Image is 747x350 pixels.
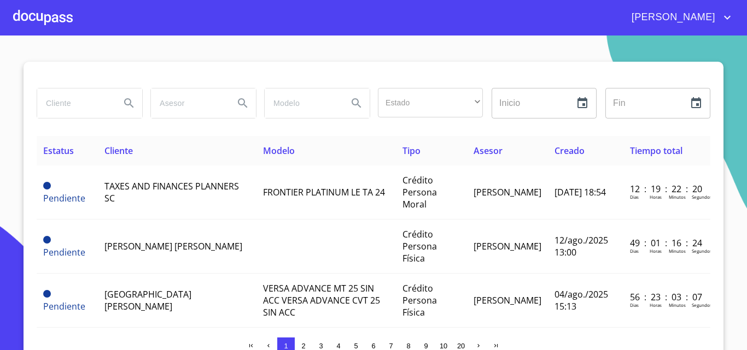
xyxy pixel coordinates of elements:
span: Modelo [263,145,295,157]
span: Cliente [104,145,133,157]
div: ​ [378,88,483,117]
button: Search [116,90,142,116]
p: 49 : 01 : 16 : 24 [630,237,704,249]
span: [PERSON_NAME] [474,186,541,198]
p: Horas [650,302,662,308]
span: Pendiente [43,300,85,312]
p: Dias [630,248,639,254]
span: 4 [336,342,340,350]
span: 6 [371,342,375,350]
button: Search [230,90,256,116]
span: Crédito Persona Moral [402,174,437,210]
span: 8 [406,342,410,350]
span: Tiempo total [630,145,682,157]
span: [PERSON_NAME] [474,240,541,252]
span: 2 [301,342,305,350]
button: account of current user [623,9,734,26]
span: FRONTIER PLATINUM LE TA 24 [263,186,385,198]
p: Horas [650,194,662,200]
span: [DATE] 18:54 [555,186,606,198]
span: VERSA ADVANCE MT 25 SIN ACC VERSA ADVANCE CVT 25 SIN ACC [263,282,380,318]
p: 56 : 23 : 03 : 07 [630,291,704,303]
span: 04/ago./2025 15:13 [555,288,608,312]
p: Segundos [692,194,712,200]
p: Segundos [692,248,712,254]
span: [PERSON_NAME] [474,294,541,306]
span: Pendiente [43,182,51,189]
span: 1 [284,342,288,350]
button: Search [343,90,370,116]
span: Creado [555,145,585,157]
p: Minutos [669,194,686,200]
span: Pendiente [43,236,51,244]
span: Pendiente [43,192,85,204]
span: 3 [319,342,323,350]
span: Pendiente [43,290,51,298]
span: Pendiente [43,246,85,258]
span: 12/ago./2025 13:00 [555,234,608,258]
span: 20 [457,342,465,350]
p: Dias [630,194,639,200]
input: search [151,88,225,118]
p: Segundos [692,302,712,308]
p: Horas [650,248,662,254]
span: TAXES AND FINANCES PLANNERS SC [104,180,239,204]
span: Crédito Persona Física [402,282,437,318]
p: Minutos [669,248,686,254]
span: [PERSON_NAME] [PERSON_NAME] [104,240,242,252]
p: 12 : 19 : 22 : 20 [630,183,704,195]
span: 7 [389,342,393,350]
span: [PERSON_NAME] [623,9,721,26]
span: Crédito Persona Física [402,228,437,264]
span: 10 [440,342,447,350]
span: Tipo [402,145,421,157]
span: 5 [354,342,358,350]
span: Estatus [43,145,74,157]
p: Minutos [669,302,686,308]
input: search [265,88,339,118]
span: 9 [424,342,428,350]
span: Asesor [474,145,503,157]
p: Dias [630,302,639,308]
input: search [37,88,112,118]
span: [GEOGRAPHIC_DATA][PERSON_NAME] [104,288,191,312]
